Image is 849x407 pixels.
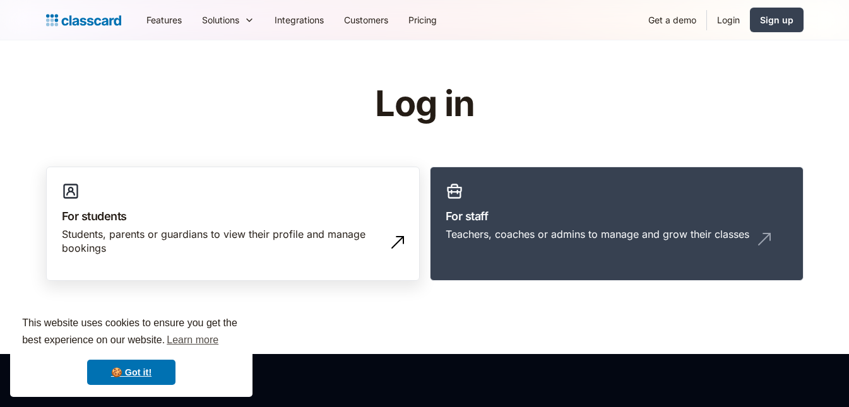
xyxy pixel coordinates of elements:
[446,208,788,225] h3: For staff
[264,6,334,34] a: Integrations
[334,6,398,34] a: Customers
[136,6,192,34] a: Features
[707,6,750,34] a: Login
[165,331,220,350] a: learn more about cookies
[202,13,239,27] div: Solutions
[46,167,420,281] a: For studentsStudents, parents or guardians to view their profile and manage bookings
[446,227,749,241] div: Teachers, coaches or admins to manage and grow their classes
[22,316,240,350] span: This website uses cookies to ensure you get the best experience on our website.
[224,85,625,124] h1: Log in
[10,304,252,397] div: cookieconsent
[192,6,264,34] div: Solutions
[638,6,706,34] a: Get a demo
[46,11,121,29] a: Logo
[398,6,447,34] a: Pricing
[760,13,793,27] div: Sign up
[430,167,804,281] a: For staffTeachers, coaches or admins to manage and grow their classes
[62,208,404,225] h3: For students
[750,8,804,32] a: Sign up
[87,360,175,385] a: dismiss cookie message
[62,227,379,256] div: Students, parents or guardians to view their profile and manage bookings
